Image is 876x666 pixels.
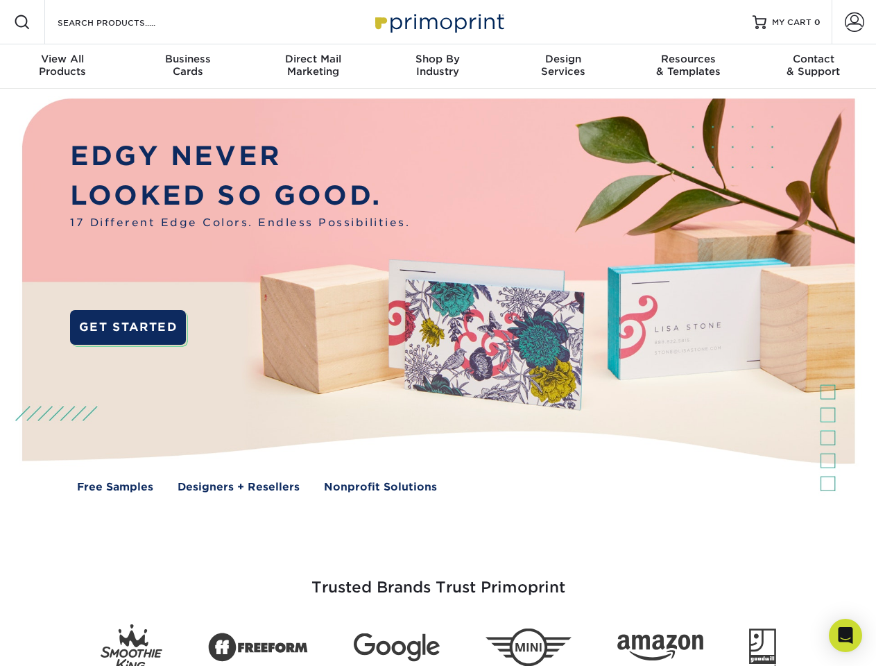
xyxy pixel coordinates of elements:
img: Amazon [617,635,703,661]
span: Design [501,53,626,65]
span: MY CART [772,17,811,28]
p: LOOKED SO GOOD. [70,176,410,216]
img: Google [354,633,440,662]
span: Shop By [375,53,500,65]
h3: Trusted Brands Trust Primoprint [33,545,844,613]
span: 0 [814,17,821,27]
div: & Templates [626,53,750,78]
span: Contact [751,53,876,65]
div: & Support [751,53,876,78]
a: Contact& Support [751,44,876,89]
a: DesignServices [501,44,626,89]
span: Direct Mail [250,53,375,65]
img: Primoprint [369,7,508,37]
img: Goodwill [749,629,776,666]
span: 17 Different Edge Colors. Endless Possibilities. [70,215,410,231]
div: Cards [125,53,250,78]
a: BusinessCards [125,44,250,89]
div: Services [501,53,626,78]
a: Shop ByIndustry [375,44,500,89]
div: Open Intercom Messenger [829,619,862,652]
span: Resources [626,53,750,65]
input: SEARCH PRODUCTS..... [56,14,191,31]
a: Nonprofit Solutions [324,479,437,495]
span: Business [125,53,250,65]
a: Direct MailMarketing [250,44,375,89]
a: Free Samples [77,479,153,495]
div: Marketing [250,53,375,78]
a: Resources& Templates [626,44,750,89]
div: Industry [375,53,500,78]
a: Designers + Resellers [178,479,300,495]
a: GET STARTED [70,310,186,345]
p: EDGY NEVER [70,137,410,176]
